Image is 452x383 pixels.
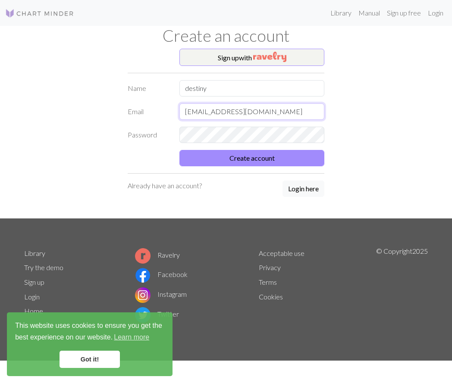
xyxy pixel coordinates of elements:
a: Terms [259,278,277,286]
img: Instagram logo [135,287,151,303]
img: Logo [5,8,74,19]
a: Sign up free [383,4,424,22]
button: Sign upwith [179,49,324,66]
a: Login here [282,181,324,198]
a: Library [327,4,355,22]
a: Twitter [135,310,179,318]
a: Facebook [135,270,188,278]
a: learn more about cookies [113,331,151,344]
a: Privacy [259,263,281,271]
p: © Copyright 2025 [376,246,428,333]
img: Ravelry [253,52,286,62]
a: Instagram [135,290,187,298]
a: Login [424,4,447,22]
label: Password [122,127,174,143]
p: Already have an account? [128,181,202,191]
a: Sign up [24,278,44,286]
a: Try the demo [24,263,63,271]
img: Twitter logo [135,307,151,323]
a: Acceptable use [259,249,304,257]
div: cookieconsent [7,312,173,376]
a: Library [24,249,45,257]
label: Email [122,103,174,120]
img: Facebook logo [135,268,151,283]
button: Login here [282,181,324,197]
label: Name [122,80,174,97]
img: Ravelry logo [135,248,151,264]
a: Login [24,293,40,301]
a: Cookies [259,293,283,301]
button: Create account [179,150,324,166]
a: Manual [355,4,383,22]
a: Ravelry [135,251,180,259]
h1: Create an account [19,26,433,45]
a: Home [24,307,43,315]
a: dismiss cookie message [60,351,120,368]
span: This website uses cookies to ensure you get the best experience on our website. [15,321,164,344]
